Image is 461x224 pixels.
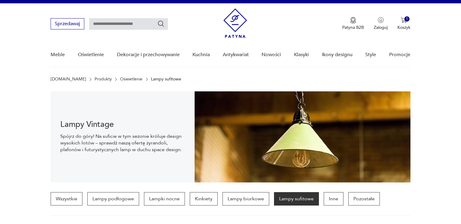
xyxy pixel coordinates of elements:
p: Patyna B2B [342,25,364,30]
a: Oświetlenie [78,43,104,66]
p: Zaloguj [374,25,388,30]
a: Ikona medaluPatyna B2B [342,17,364,30]
a: Pozostałe [348,192,380,205]
a: Sprzedawaj [51,22,84,26]
p: Lampy sufitowe [151,77,181,82]
a: Wszystkie [51,192,82,205]
button: 1Koszyk [397,17,410,30]
a: Style [365,43,376,66]
p: Spójrz do góry! Na suficie w tym sezonie króluje design wysokich lotów – sprawdź naszą ofertę żyr... [60,133,185,153]
a: Lampy biurkowe [222,192,269,205]
a: Klasyki [294,43,309,66]
a: Oświetlenie [120,77,142,82]
h1: Lampy Vintage [60,121,185,128]
img: Ikona medalu [350,17,356,24]
a: Lampy podłogowe [87,192,139,205]
a: Promocje [389,43,410,66]
button: Szukaj [157,20,165,27]
img: Lampy sufitowe w stylu vintage [195,91,410,182]
a: Lampki nocne [144,192,185,205]
a: Kinkiety [190,192,218,205]
a: Kuchnia [192,43,210,66]
img: Ikona koszyka [401,17,407,23]
a: Inne [324,192,343,205]
a: Ikony designu [322,43,352,66]
a: Produkty [95,77,112,82]
a: Lampy sufitowe [274,192,319,205]
button: Patyna B2B [342,17,364,30]
img: Patyna - sklep z meblami i dekoracjami vintage [223,8,247,38]
button: Zaloguj [374,17,388,30]
a: Dekoracje i przechowywanie [117,43,179,66]
div: 1 [404,16,409,22]
a: Nowości [262,43,281,66]
p: Koszyk [397,25,410,30]
a: Antykwariat [223,43,249,66]
a: Meble [51,43,65,66]
a: [DOMAIN_NAME] [51,77,86,82]
button: Sprzedawaj [51,18,84,29]
img: Ikonka użytkownika [378,17,384,23]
